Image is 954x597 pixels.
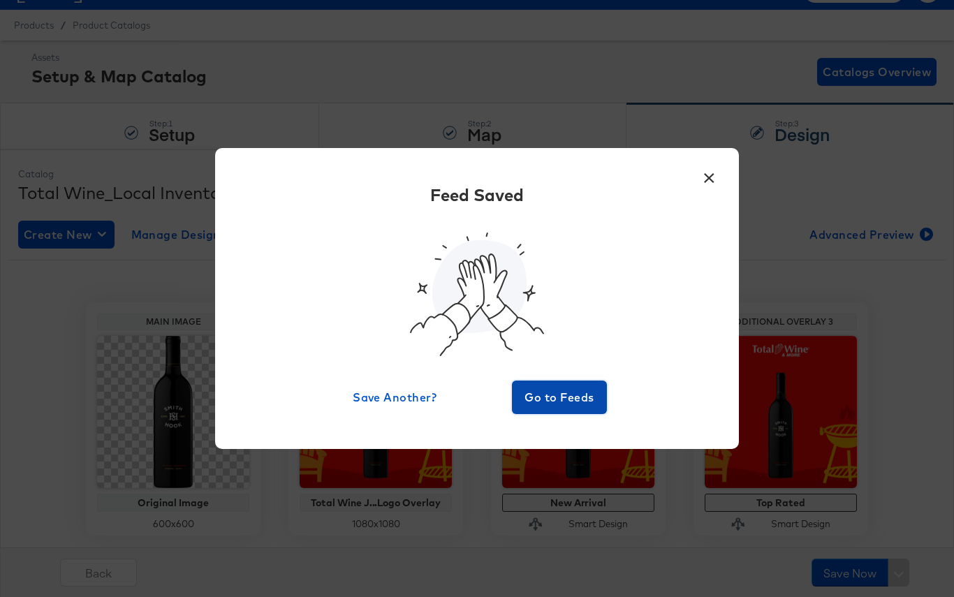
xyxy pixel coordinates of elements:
[512,381,607,414] button: Go to Feeds
[696,162,721,187] button: ×
[518,388,601,407] span: Go to Feeds
[347,381,442,414] button: Save Another?
[353,388,436,407] span: Save Another?
[430,183,524,207] div: Feed Saved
